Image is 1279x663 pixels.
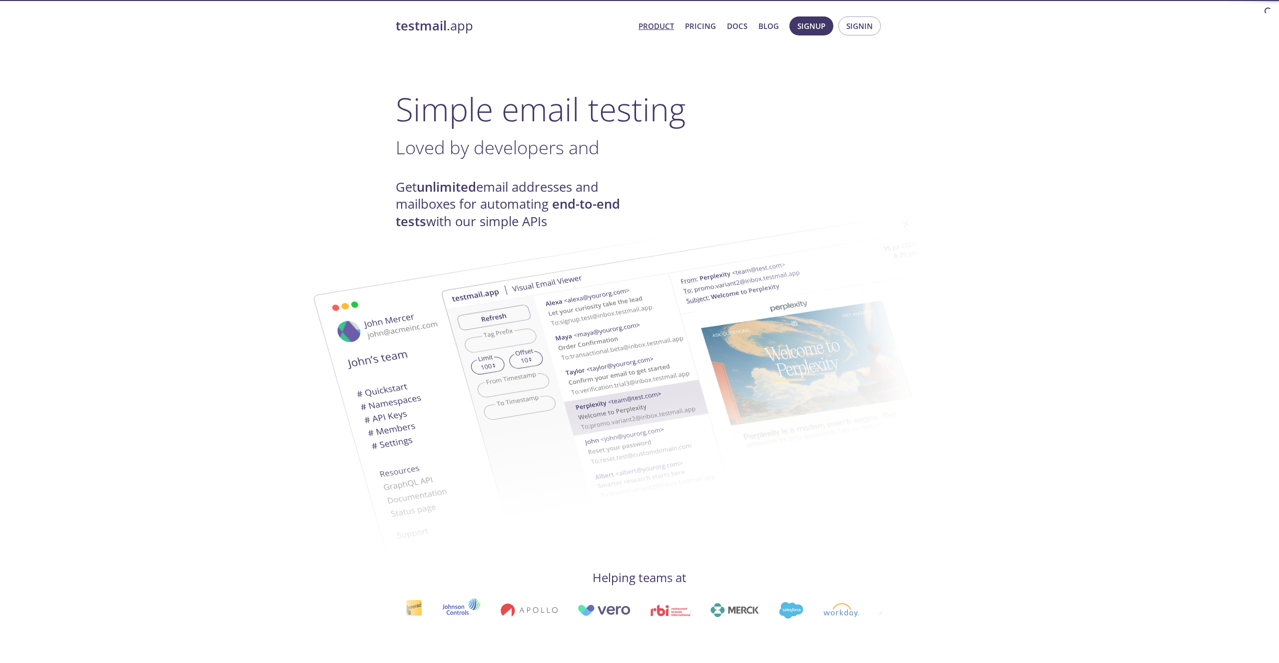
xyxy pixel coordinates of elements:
[441,598,480,622] img: johnsoncontrols
[822,603,858,617] img: workday
[727,19,747,32] a: Docs
[500,603,557,617] img: apollo
[639,19,674,32] a: Product
[396,195,620,230] strong: end-to-end tests
[405,600,421,621] img: interac
[396,570,883,586] h4: Helping teams at
[396,90,883,128] h1: Simple email testing
[577,605,630,616] img: vero
[778,602,802,619] img: salesforce
[396,17,631,34] a: testmail.app
[396,135,600,160] span: Loved by developers and
[710,603,758,617] img: merck
[396,17,447,34] strong: testmail
[685,19,716,32] a: Pricing
[276,231,815,569] img: testmail-email-viewer
[441,199,980,537] img: testmail-email-viewer
[846,19,873,32] span: Signin
[789,16,833,35] button: Signup
[797,19,825,32] span: Signup
[758,19,779,32] a: Blog
[417,178,476,196] strong: unlimited
[838,16,881,35] button: Signin
[396,179,639,230] h4: Get email addresses and mailboxes for automating with our simple APIs
[649,605,690,616] img: rbi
